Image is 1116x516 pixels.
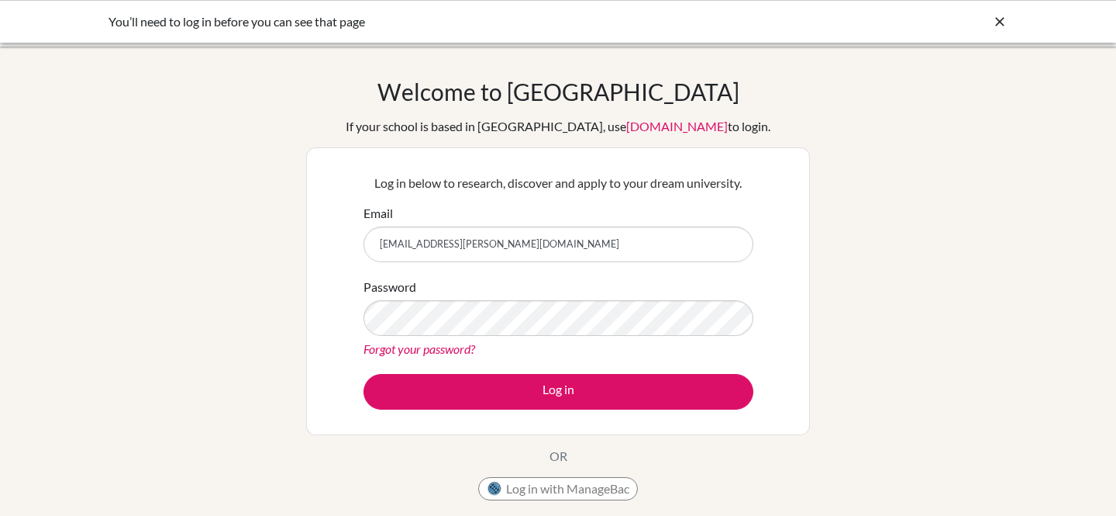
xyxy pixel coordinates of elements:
[549,447,567,466] p: OR
[478,477,638,500] button: Log in with ManageBac
[363,204,393,223] label: Email
[363,341,475,356] a: Forgot your password?
[377,78,739,106] h1: Welcome to [GEOGRAPHIC_DATA]
[108,12,775,31] div: You’ll need to log in before you can see that page
[346,117,770,136] div: If your school is based in [GEOGRAPHIC_DATA], use to login.
[626,119,728,133] a: [DOMAIN_NAME]
[363,374,753,410] button: Log in
[363,174,753,192] p: Log in below to research, discover and apply to your dream university.
[363,278,416,296] label: Password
